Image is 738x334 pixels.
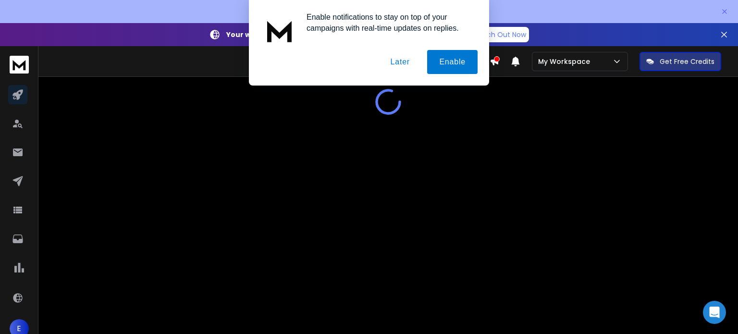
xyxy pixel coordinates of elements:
div: Enable notifications to stay on top of your campaigns with real-time updates on replies. [299,12,478,34]
button: Enable [427,50,478,74]
button: Later [378,50,421,74]
div: Open Intercom Messenger [703,301,726,324]
img: notification icon [260,12,299,50]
